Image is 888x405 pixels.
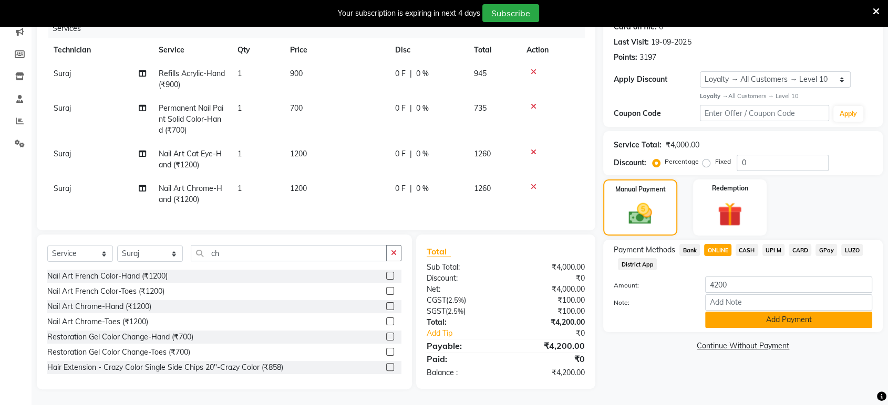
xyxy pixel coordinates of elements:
span: Payment Methods [614,244,675,255]
div: ₹4,200.00 [506,367,593,378]
span: 1 [238,103,242,113]
div: Balance : [419,367,506,378]
span: 0 F [395,148,406,159]
input: Amount [705,276,872,293]
span: 945 [474,69,487,78]
span: 700 [290,103,303,113]
div: Total: [419,317,506,328]
a: Continue Without Payment [605,340,881,351]
div: Nail Art French Color-Hand (₹1200) [47,271,168,282]
div: ₹0 [506,273,593,284]
span: 0 % [416,148,429,159]
span: 0 % [416,103,429,114]
div: All Customers → Level 10 [700,92,872,101]
span: 0 % [416,68,429,79]
span: CGST [427,295,446,305]
span: | [410,148,412,159]
span: Total [427,246,451,257]
span: CASH [736,244,758,256]
span: 735 [474,103,487,113]
div: Sub Total: [419,262,506,273]
span: Bank [679,244,700,256]
button: Subscribe [482,4,539,22]
input: Enter Offer / Coupon Code [700,105,829,121]
button: Add Payment [705,312,872,328]
div: ( ) [419,295,506,306]
div: Discount: [614,157,646,168]
span: 1260 [474,184,491,193]
div: Last Visit: [614,37,649,48]
img: _cash.svg [621,200,659,227]
div: ₹4,000.00 [666,140,699,151]
div: Hair Extension - Crazy Color Single Side Chips 20"-Crazy Color (₹858) [47,362,283,373]
span: 1 [238,184,242,193]
div: Service Total: [614,140,662,151]
span: | [410,183,412,194]
span: District App [618,258,657,270]
span: GPay [815,244,837,256]
label: Manual Payment [615,185,666,194]
div: Coupon Code [614,108,700,119]
th: Action [520,38,585,62]
span: Suraj [54,149,71,158]
th: Price [284,38,389,62]
div: ₹4,200.00 [506,317,593,328]
span: Nail Art Cat Eye-Hand (₹1200) [159,149,222,169]
div: Apply Discount [614,74,700,85]
span: Nail Art Chrome-Hand (₹1200) [159,184,222,204]
input: Search or Scan [191,245,387,261]
div: 19-09-2025 [651,37,691,48]
div: Nail Art French Color-Toes (₹1200) [47,286,164,297]
label: Percentage [665,157,698,166]
span: 0 F [395,103,406,114]
span: Suraj [54,69,71,78]
span: ONLINE [704,244,731,256]
span: 900 [290,69,303,78]
span: 2.5% [448,307,463,315]
div: Payable: [419,339,506,352]
img: _gift.svg [710,199,749,230]
label: Fixed [715,157,730,166]
div: 3197 [639,52,656,63]
div: ₹100.00 [506,306,593,317]
span: 1 [238,69,242,78]
span: | [410,103,412,114]
th: Service [152,38,231,62]
span: 1200 [290,149,307,158]
label: Redemption [711,184,748,193]
span: | [410,68,412,79]
span: 0 F [395,68,406,79]
span: LUZO [841,244,863,256]
th: Technician [47,38,152,62]
th: Qty [231,38,284,62]
button: Apply [833,106,863,122]
div: Restoration Gel Color Change-Hand (₹700) [47,332,193,343]
div: ₹4,000.00 [506,284,593,295]
span: 1260 [474,149,491,158]
label: Note: [606,298,697,307]
div: ( ) [419,306,506,317]
strong: Loyalty → [700,92,728,100]
span: 2.5% [448,296,464,304]
label: Amount: [606,281,697,290]
div: Net: [419,284,506,295]
div: Nail Art Chrome-Toes (₹1200) [47,316,148,327]
div: Paid: [419,353,506,365]
a: Add Tip [419,328,520,339]
div: Your subscription is expiring in next 4 days [338,8,480,19]
div: ₹0 [520,328,593,339]
th: Total [468,38,520,62]
span: CARD [789,244,811,256]
span: 1200 [290,184,307,193]
span: Suraj [54,103,71,113]
div: Nail Art Chrome-Hand (₹1200) [47,301,151,312]
span: Refills Acrylic-Hand (₹900) [159,69,225,89]
span: 0 F [395,183,406,194]
div: Card on file: [614,22,657,33]
div: Restoration Gel Color Change-Toes (₹700) [47,347,190,358]
span: SGST [427,306,446,316]
div: 0 [659,22,663,33]
div: ₹4,000.00 [506,262,593,273]
th: Disc [389,38,468,62]
div: Points: [614,52,637,63]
